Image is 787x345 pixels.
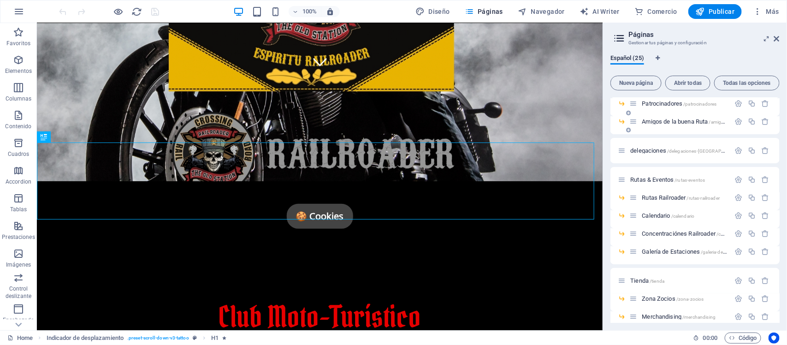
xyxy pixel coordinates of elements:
[3,316,34,324] p: Encabezado
[642,313,716,320] span: Haz clic para abrir la página
[762,313,769,321] div: Eliminar
[749,4,783,19] button: Más
[669,80,706,86] span: Abrir todas
[671,214,695,219] span: /calendario
[211,333,219,344] span: Haz clic para seleccionar y doble clic para editar
[734,100,742,107] div: Configuración
[748,295,756,303] div: Duplicar
[769,333,780,344] button: Usercentrics
[642,194,720,201] span: Rutas Railroader
[753,7,779,16] span: Más
[47,333,124,344] span: Haz clic para seleccionar y doble clic para editar
[734,230,742,238] div: Configuración
[682,315,716,320] span: /merchandising
[642,295,704,302] span: Haz clic para abrir la página
[688,4,742,19] button: Publicar
[642,248,746,255] span: Haz clic para abrir la página
[762,212,769,220] div: Eliminar
[687,196,720,201] span: /rutas-railroader
[630,176,705,183] span: Rutas & Eventos
[222,335,226,340] i: El elemento contiene una animación
[642,100,716,107] span: Haz clic para abrir la página
[667,149,745,154] span: /delegaciones-[GEOGRAPHIC_DATA]
[5,67,32,75] p: Elementos
[127,333,189,344] span: . preset-scroll-down-v3-tattoo
[696,7,735,16] span: Publicar
[326,7,335,16] i: Al redimensionar, ajustar el nivel de zoom automáticamente para ajustarse al dispositivo elegido.
[748,176,756,184] div: Duplicar
[693,333,718,344] h6: Tiempo de la sesión
[610,76,662,90] button: Nueva página
[675,178,705,183] span: /rutas-eventos
[665,76,710,90] button: Abrir todas
[701,250,746,255] span: /galeria-de-estaciones
[762,100,769,107] div: Eliminar
[725,333,761,344] button: Código
[748,248,756,256] div: Duplicar
[47,333,227,344] nav: breadcrumb
[631,4,681,19] button: Comercio
[634,7,677,16] span: Comercio
[514,4,568,19] button: Navegador
[113,6,124,17] button: Haz clic para salir del modo de previsualización y seguir editando
[302,6,317,17] h6: 100%
[628,39,761,47] h3: Gestionar tus páginas y configuración
[610,53,644,65] span: Español (25)
[762,277,769,285] div: Eliminar
[762,176,769,184] div: Eliminar
[5,123,31,130] p: Contenido
[748,230,756,238] div: Duplicar
[132,6,142,17] i: Volver a cargar página
[734,176,742,184] div: Configuración
[615,80,657,86] span: Nueva página
[762,230,769,238] div: Eliminar
[8,150,30,158] p: Cuadros
[748,212,756,220] div: Duplicar
[748,147,756,155] div: Duplicar
[683,101,716,107] span: /patrocinadores
[748,100,756,107] div: Duplicar
[762,248,769,256] div: Eliminar
[762,194,769,202] div: Eliminar
[676,297,704,302] span: /zona-zocios
[6,178,31,185] p: Accordion
[718,80,775,86] span: Todas las opciones
[289,6,321,17] button: 100%
[734,118,742,125] div: Configuración
[709,119,762,125] span: /amigos-de-la-buena-ruta
[642,118,762,125] span: Amigos de la buena Ruta
[734,295,742,303] div: Configuración
[7,333,33,344] a: Haz clic para cancelar la selección y doble clic para abrir páginas
[10,206,27,213] p: Tablas
[734,277,742,285] div: Configuración
[714,76,780,90] button: Todas las opciones
[650,279,664,284] span: /tienda
[627,148,730,154] div: delegaciones/delegaciones-[GEOGRAPHIC_DATA]
[639,213,730,219] div: Calendario/calendario
[6,95,32,102] p: Columnas
[630,147,745,154] span: delegaciones
[415,7,450,16] span: Diseño
[762,147,769,155] div: Eliminar
[734,313,742,321] div: Configuración
[703,333,717,344] span: 00 00
[748,277,756,285] div: Duplicar
[412,4,454,19] div: Diseño (Ctrl+Alt+Y)
[193,335,197,340] i: Este elemento es un preajuste personalizable
[639,119,730,125] div: Amigos de la buena Ruta/amigos-de-la-buena-ruta
[627,177,730,183] div: Rutas & Eventos/rutas-eventos
[734,248,742,256] div: Configuración
[627,278,730,284] div: Tienda/tienda
[710,334,711,341] span: :
[642,230,773,237] span: Haz clic para abrir la página
[639,195,730,201] div: Rutas Railroader/rutas-railroader
[6,40,30,47] p: Favoritos
[734,147,742,155] div: Configuración
[131,6,142,17] button: reload
[729,333,757,344] span: Código
[748,194,756,202] div: Duplicar
[2,233,35,241] p: Prestaciones
[734,194,742,202] div: Configuración
[639,314,730,320] div: Merchandising/merchandising
[639,231,730,237] div: Concentraciónes Railroader/concentraciones-railroader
